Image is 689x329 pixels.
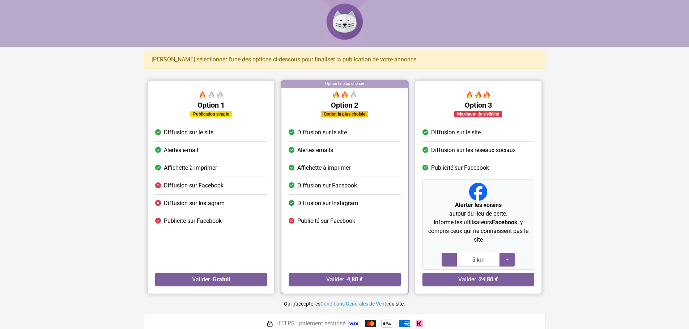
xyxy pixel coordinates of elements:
[164,128,213,137] span: Diffusion sur le site
[422,273,534,286] button: Valider ·24,80 €
[164,146,198,155] span: Alertes e-mail
[164,199,225,208] span: Diffusion sur Instagram
[431,128,480,137] span: Diffusion sur le site
[422,101,534,109] h5: Option 3
[297,181,357,190] span: Diffusion sur Facebook
[399,320,410,327] img: American Express
[321,111,368,117] div: Option la plus choisie
[144,51,545,69] div: [PERSON_NAME] sélectionner l'une des options ci-dessous pour finaliser la publication de votre an...
[284,301,405,307] small: Oui, j'accepte les du site.
[281,81,408,88] div: Option la plus choisie
[164,181,224,190] span: Diffusion sur Facebook
[297,164,350,172] span: Affichette à imprimer
[266,320,273,327] img: HTTPS : paiement sécurisé
[347,276,363,283] strong: 4,80 €
[469,183,487,201] img: Facebook
[297,217,355,225] span: Publicité sur Facebook
[431,164,489,172] span: Publicité sur Facebook
[297,128,347,137] span: Diffusion sur le site
[479,276,498,283] strong: 24,80 €
[190,111,232,117] div: Publication simple
[155,101,267,109] h5: Option 1
[212,276,230,283] strong: Gratuit
[320,301,389,307] a: Conditions Générales de Vente
[431,146,515,155] span: Diffusion sur les réseaux sociaux
[155,273,267,286] button: Valider ·Gratuit
[289,273,400,286] button: Valider ·4,80 €
[297,146,333,155] span: Alertes emails
[276,319,345,328] span: HTTPS : paiement sécurisé
[425,218,531,244] p: Informe les utilisateurs , y compris ceux qui ne connaissent pas le site
[416,320,423,327] img: Klarna
[348,320,359,327] img: Visa
[164,217,222,225] span: Publicité sur Facebook
[164,164,217,172] span: Affichette à imprimer
[425,201,531,218] p: autour du lieu de perte.
[289,101,400,109] h5: Option 2
[365,320,376,327] img: Mastercard
[455,202,501,208] strong: Alerter les voisins
[492,219,517,226] strong: Facebook
[454,111,502,117] div: Maximum de visibilité
[297,199,358,208] span: Diffusion sur Instagram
